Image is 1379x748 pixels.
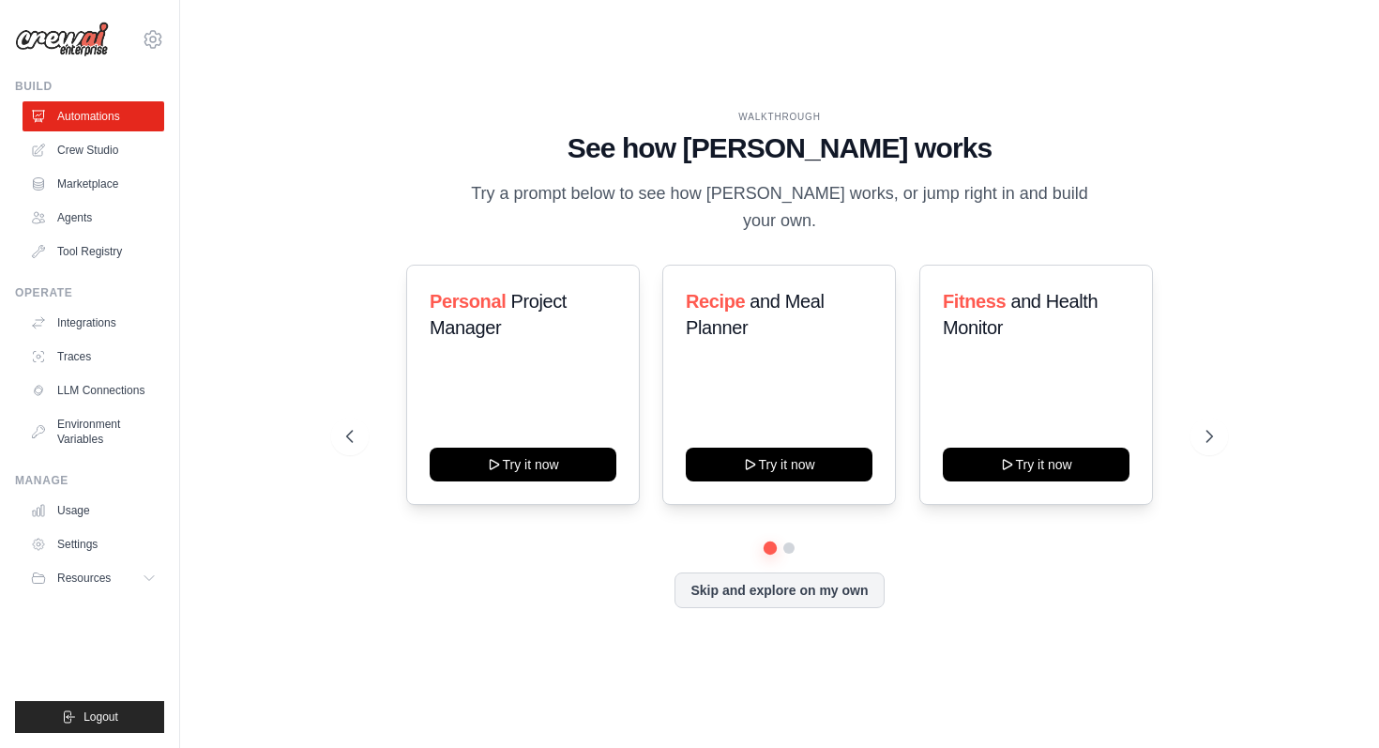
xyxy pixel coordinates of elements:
[23,101,164,131] a: Automations
[430,448,616,481] button: Try it now
[23,169,164,199] a: Marketplace
[346,131,1212,165] h1: See how [PERSON_NAME] works
[23,342,164,372] a: Traces
[15,701,164,733] button: Logout
[23,563,164,593] button: Resources
[23,135,164,165] a: Crew Studio
[686,448,872,481] button: Try it now
[23,237,164,267] a: Tool Registry
[686,291,824,338] span: and Meal Planner
[57,571,111,586] span: Resources
[943,448,1129,481] button: Try it now
[430,291,506,312] span: Personal
[15,22,109,57] img: Logo
[943,291,1098,338] span: and Health Monitor
[15,285,164,300] div: Operate
[23,308,164,338] a: Integrations
[346,110,1212,124] div: WALKTHROUGH
[23,375,164,405] a: LLM Connections
[464,180,1095,236] p: Try a prompt below to see how [PERSON_NAME] works, or jump right in and build your own.
[83,710,118,725] span: Logout
[15,473,164,488] div: Manage
[686,291,745,312] span: Recipe
[23,496,164,526] a: Usage
[23,529,164,559] a: Settings
[23,409,164,454] a: Environment Variables
[15,79,164,94] div: Build
[23,203,164,233] a: Agents
[674,572,884,608] button: Skip and explore on my own
[943,291,1006,312] span: Fitness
